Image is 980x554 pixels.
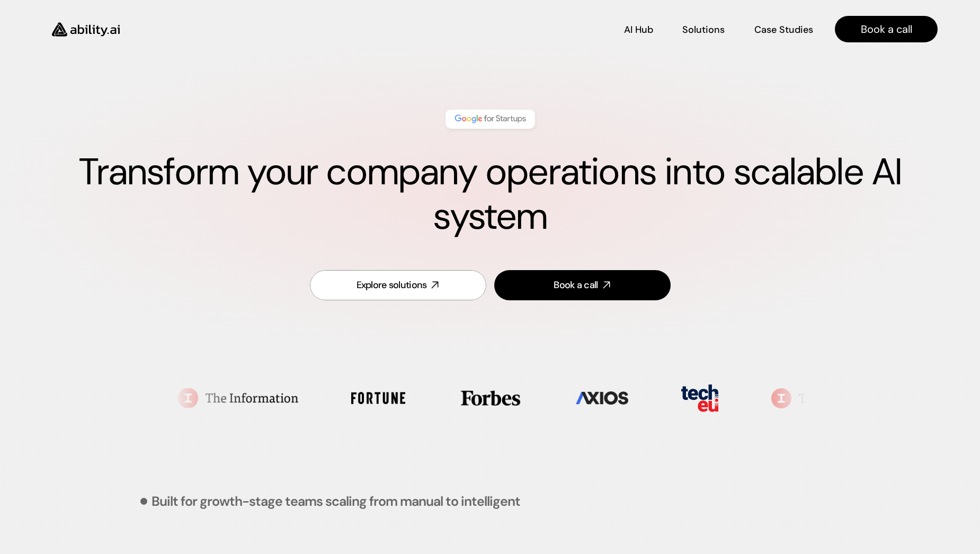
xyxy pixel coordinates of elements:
[135,16,938,42] nav: Main navigation
[42,150,938,239] h1: Transform your company operations into scalable AI system
[754,23,813,37] p: Case Studies
[357,279,427,292] div: Explore solutions
[682,20,725,39] a: Solutions
[310,270,486,300] a: Explore solutions
[624,20,653,39] a: AI Hub
[152,495,520,508] p: Built for growth-stage teams scaling from manual to intelligent
[494,270,671,300] a: Book a call
[861,22,912,37] p: Book a call
[835,16,938,42] a: Book a call
[554,279,598,292] div: Book a call
[682,23,725,37] p: Solutions
[754,20,814,39] a: Case Studies
[624,23,653,37] p: AI Hub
